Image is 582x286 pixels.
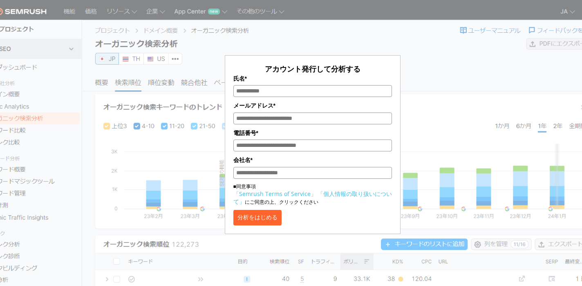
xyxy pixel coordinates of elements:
button: 分析をはじめる [233,210,282,225]
label: メールアドレス* [233,101,392,110]
a: 「Semrush Terms of Service」 [233,190,316,198]
a: 「個人情報の取り扱いについて」 [233,190,392,205]
label: 電話番号* [233,128,392,137]
span: アカウント発行して分析する [265,64,360,74]
p: ■同意事項 にご同意の上、クリックください [233,183,392,206]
